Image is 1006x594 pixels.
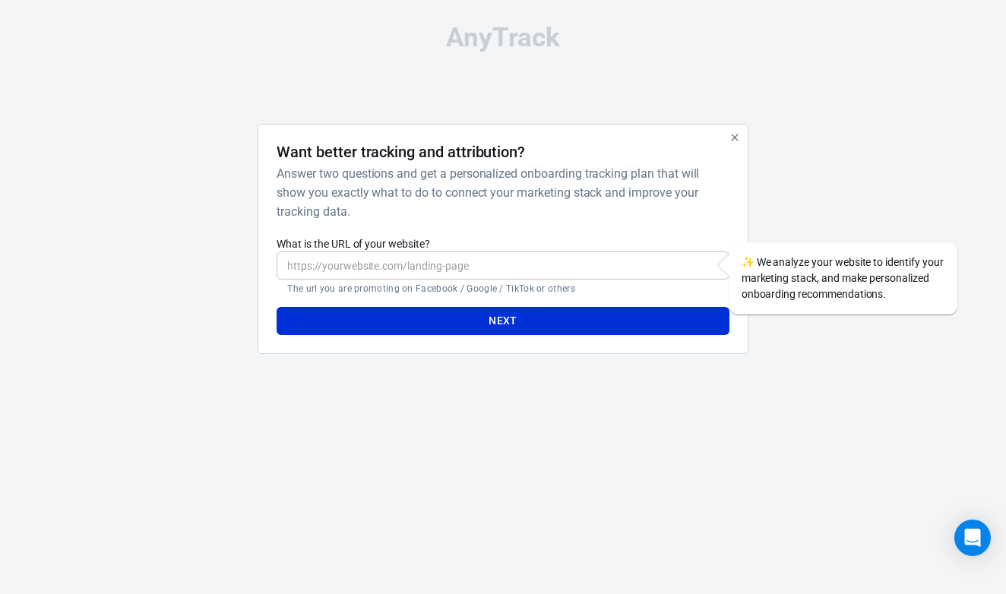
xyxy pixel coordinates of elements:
h6: Answer two questions and get a personalized onboarding tracking plan that will show you exactly w... [277,164,723,221]
label: What is the URL of your website? [277,236,729,251]
h4: Want better tracking and attribution? [277,143,525,161]
span: sparkles [742,256,754,268]
div: Open Intercom Messenger [954,520,991,556]
p: The url you are promoting on Facebook / Google / TikTok or others [287,283,718,295]
div: AnyTrack [123,24,883,51]
input: https://yourwebsite.com/landing-page [277,251,729,280]
div: We analyze your website to identify your marketing stack, and make personalized onboarding recomm... [729,242,957,314]
button: Next [277,307,729,335]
